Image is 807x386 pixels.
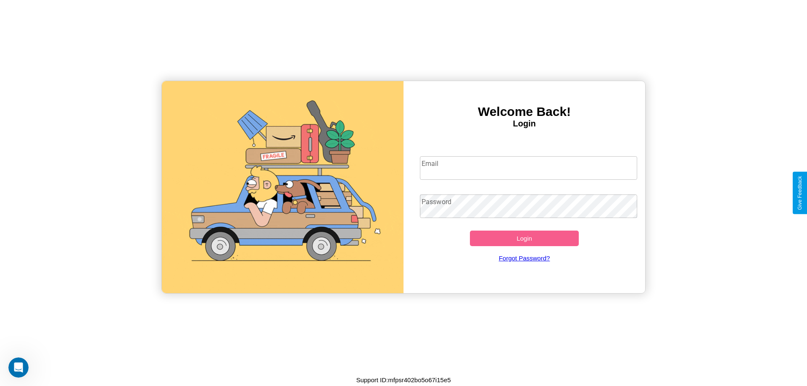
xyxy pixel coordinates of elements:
h3: Welcome Back! [403,105,645,119]
h4: Login [403,119,645,129]
div: Give Feedback [797,176,803,210]
iframe: Intercom live chat [8,357,29,378]
img: gif [162,81,403,293]
button: Login [470,231,579,246]
a: Forgot Password? [416,246,633,270]
p: Support ID: mfpsr402bo5o67i15e5 [356,374,451,386]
